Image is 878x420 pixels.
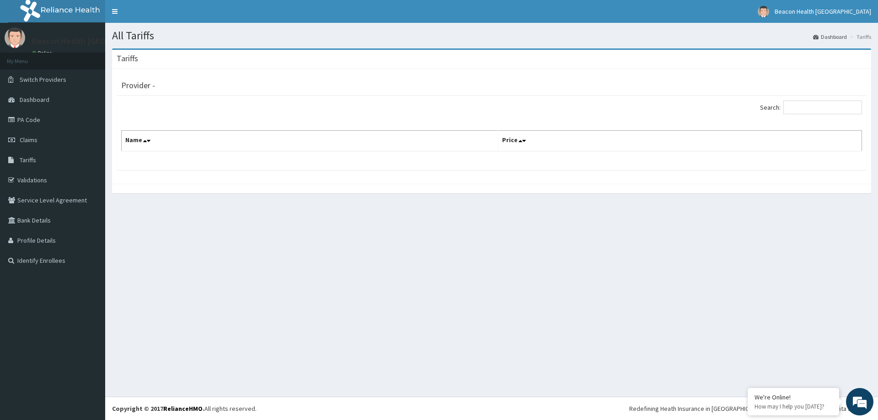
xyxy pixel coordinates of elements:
textarea: Type your message and hit 'Enter' [5,250,174,282]
a: RelianceHMO [163,404,203,413]
span: Tariffs [20,156,36,164]
footer: All rights reserved. [105,397,878,420]
p: How may I help you today? [755,403,832,410]
a: Dashboard [813,33,847,41]
div: Minimize live chat window [150,5,172,27]
input: Search: [783,101,862,114]
span: We're online! [53,115,126,207]
div: Redefining Heath Insurance in [GEOGRAPHIC_DATA] using Telemedicine and Data Science! [629,404,871,413]
h3: Provider - [121,81,155,90]
strong: Copyright © 2017 . [112,404,204,413]
span: Switch Providers [20,75,66,84]
span: Claims [20,136,37,144]
img: User Image [758,6,769,17]
span: Dashboard [20,96,49,104]
a: Online [32,50,54,56]
div: We're Online! [755,393,832,401]
th: Name [122,131,498,152]
li: Tariffs [848,33,871,41]
h3: Tariffs [117,54,138,63]
h1: All Tariffs [112,30,871,42]
div: Chat with us now [48,51,154,63]
img: User Image [5,27,25,48]
span: Beacon Health [GEOGRAPHIC_DATA] [775,7,871,16]
img: d_794563401_company_1708531726252_794563401 [17,46,37,69]
label: Search: [760,101,862,114]
p: Beacon Health [GEOGRAPHIC_DATA] [32,37,163,45]
th: Price [498,131,862,152]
